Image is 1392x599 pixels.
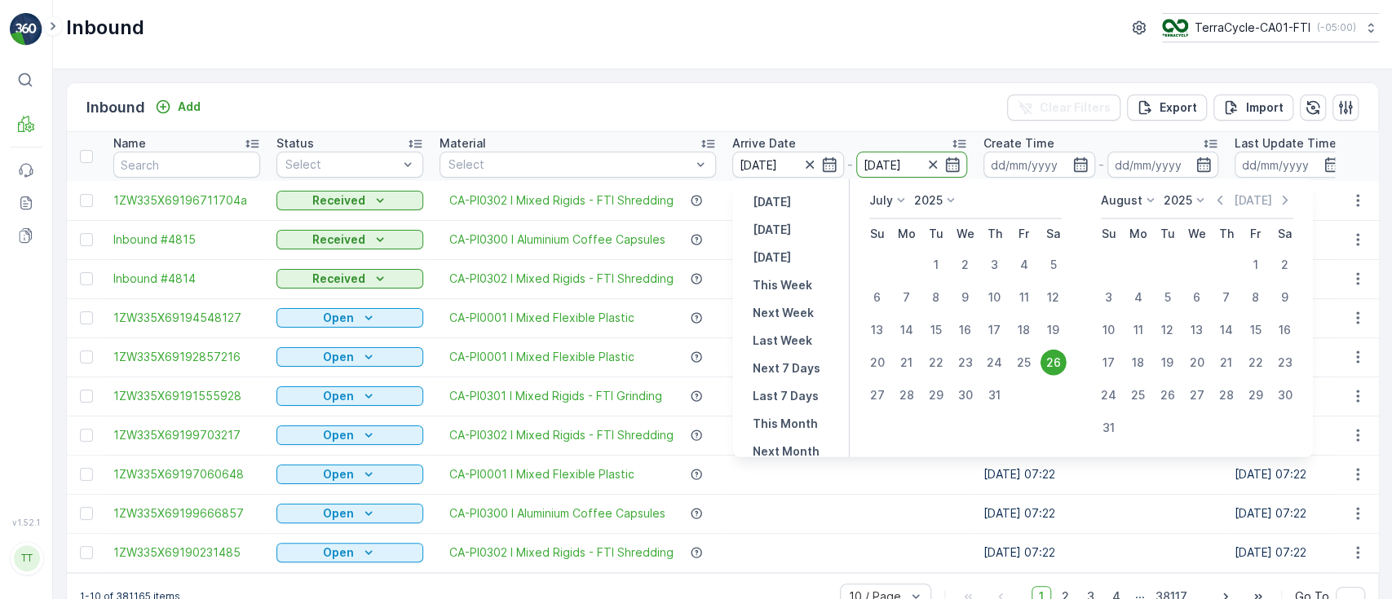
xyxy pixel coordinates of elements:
div: 14 [894,317,920,343]
p: Open [323,466,354,482]
a: CA-PI0302 I Mixed Rigids - FTI Shredding [449,544,674,561]
th: Wednesday [951,219,980,249]
div: 3 [982,252,1008,278]
span: CA-PI0300 I Aluminium Coffee Capsules [449,231,665,248]
a: 1ZW335X69197060648 [113,466,260,482]
a: 1ZW335X69192857216 [113,349,260,365]
span: CA-PI0302 I Mixed Rigids - FTI Shredding [449,271,674,287]
div: 11 [1125,317,1151,343]
button: Next Month [746,442,826,461]
td: [DATE] [724,181,975,220]
a: CA-PI0001 I Mixed Flexible Plastic [449,466,634,482]
th: Tuesday [1153,219,1182,249]
button: Export [1127,95,1207,121]
button: Received [276,191,423,210]
div: Toggle Row Selected [80,272,93,285]
a: CA-PI0301 I Mixed Rigids - FTI Grinding [449,388,662,404]
th: Monday [1124,219,1153,249]
div: 11 [1011,284,1037,311]
div: 20 [864,350,890,376]
th: Thursday [1212,219,1241,249]
div: 22 [1243,350,1269,376]
div: 27 [864,382,890,408]
div: 8 [1243,284,1269,311]
a: 1ZW335X69191555928 [113,388,260,404]
div: 2 [1272,252,1298,278]
p: Inbound [66,15,144,41]
div: 23 [1272,350,1298,376]
a: CA-PI0302 I Mixed Rigids - FTI Shredding [449,192,674,209]
p: Status [276,135,314,152]
button: Today [746,220,798,240]
p: [DATE] [753,194,791,210]
a: CA-PI0300 I Aluminium Coffee Capsules [449,505,665,522]
button: Next 7 Days [746,359,827,378]
div: 21 [894,350,920,376]
a: CA-PI0001 I Mixed Flexible Plastic [449,349,634,365]
div: 27 [1184,382,1210,408]
div: 9 [1272,284,1298,311]
td: [DATE] 07:22 [975,455,1226,494]
p: Create Time [983,135,1054,152]
div: Toggle Row Selected [80,350,93,363]
th: Saturday [1270,219,1300,249]
p: - [1098,155,1104,174]
div: Toggle Row Selected [80,233,93,246]
span: 1ZW335X69196711704a [113,192,260,209]
p: 2025 [1164,192,1192,209]
p: Material [440,135,486,152]
div: 13 [864,317,890,343]
p: [DATE] [1233,192,1271,209]
p: Import [1246,99,1284,116]
td: [DATE] [724,220,975,259]
button: Open [276,386,423,406]
div: TT [14,545,40,571]
button: Clear Filters [1007,95,1120,121]
div: 1 [923,252,949,278]
span: CA-PI0001 I Mixed Flexible Plastic [449,310,634,326]
span: v 1.52.1 [10,518,42,527]
div: 1 [1243,252,1269,278]
span: CA-PI0302 I Mixed Rigids - FTI Shredding [449,427,674,443]
input: dd/mm/yyyy [856,152,968,178]
th: Sunday [1094,219,1124,249]
span: Inbound #4815 [113,231,260,248]
p: TerraCycle-CA01-FTI [1195,20,1310,36]
p: Open [323,427,354,443]
div: 5 [1155,284,1181,311]
button: Open [276,543,423,562]
div: Toggle Row Selected [80,311,93,324]
img: logo [10,13,42,46]
th: Friday [1241,219,1270,249]
div: 22 [923,350,949,376]
img: TC_BVHiTW6.png [1162,19,1188,37]
p: 2025 [914,192,943,209]
div: Toggle Row Selected [80,194,93,207]
div: 7 [1213,284,1240,311]
div: 25 [1125,382,1151,408]
div: 31 [1096,415,1122,441]
button: Open [276,425,423,445]
button: Add [148,97,207,117]
div: 7 [894,284,920,311]
p: Last Update Time [1235,135,1337,152]
div: 10 [982,284,1008,311]
p: Open [323,310,354,326]
span: Inbound #4814 [113,271,260,287]
p: Select [449,156,691,173]
div: 9 [952,284,979,311]
p: Open [323,505,354,522]
span: 1ZW335X69199703217 [113,427,260,443]
p: Next Week [753,305,814,321]
div: 13 [1184,317,1210,343]
button: This Week [746,275,819,295]
div: Toggle Row Selected [80,390,93,403]
div: 18 [1011,317,1037,343]
p: Add [178,99,201,115]
div: 21 [1213,350,1240,376]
